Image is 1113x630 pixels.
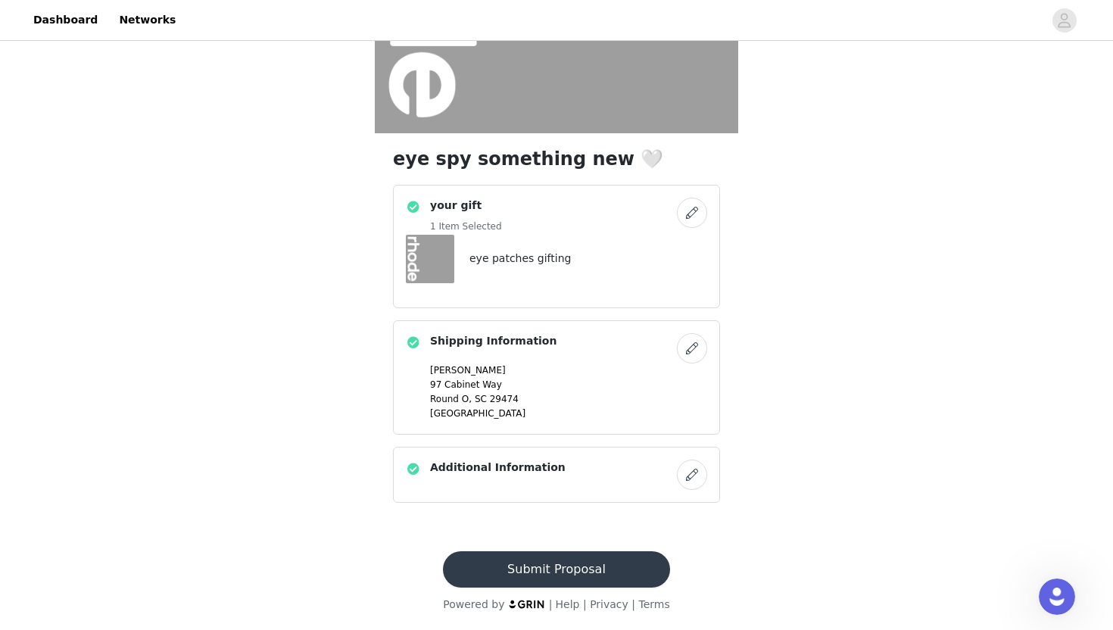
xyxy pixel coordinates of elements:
[430,378,707,391] p: 97 Cabinet Way
[443,551,669,588] button: Submit Proposal
[638,598,669,610] a: Terms
[508,599,546,609] img: logo
[556,598,580,610] a: Help
[1057,8,1071,33] div: avatar
[469,251,571,267] h4: eye patches gifting
[430,394,472,404] span: Round O,
[393,185,720,308] div: your gift
[393,447,720,503] div: Additional Information
[490,394,519,404] span: 29474
[24,3,107,37] a: Dashboard
[1039,579,1075,615] iframe: Intercom live chat
[430,220,502,233] h5: 1 Item Selected
[549,598,553,610] span: |
[430,363,707,377] p: [PERSON_NAME]
[430,198,502,214] h4: your gift
[443,598,504,610] span: Powered by
[393,320,720,435] div: Shipping Information
[430,407,707,420] p: [GEOGRAPHIC_DATA]
[583,598,587,610] span: |
[430,333,556,349] h4: Shipping Information
[631,598,635,610] span: |
[475,394,487,404] span: SC
[590,598,628,610] a: Privacy
[110,3,185,37] a: Networks
[406,235,454,283] img: eye patches gifting
[393,145,720,173] h1: eye spy something new 🤍
[430,460,566,476] h4: Additional Information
